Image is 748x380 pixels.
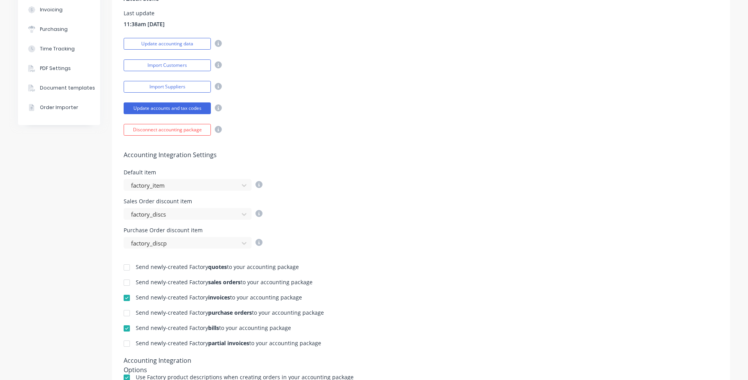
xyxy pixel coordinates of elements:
b: purchase orders [208,309,252,316]
div: Default item [124,170,263,175]
button: Document templates [18,78,100,98]
div: Use Factory product descriptions when creating orders in your accounting package [136,375,354,380]
button: Import Suppliers [124,81,211,93]
b: sales orders [208,278,241,286]
button: Update accounts and tax codes [124,102,211,114]
button: PDF Settings [18,59,100,78]
div: Time Tracking [40,45,75,52]
button: Import Customers [124,59,211,71]
b: quotes [208,263,227,271]
button: Update accounting data [124,38,211,50]
div: PDF Settings [40,65,71,72]
div: Purchase Order discount item [124,228,263,233]
div: Send newly-created Factory to your accounting package [136,264,299,270]
div: Send newly-created Factory to your accounting package [136,295,302,300]
b: partial invoices [208,339,249,347]
div: Send newly-created Factory to your accounting package [136,280,313,285]
div: Sales Order discount item [124,199,263,204]
div: Send newly-created Factory to your accounting package [136,341,321,346]
div: Purchasing [40,26,68,33]
button: Order Importer [18,98,100,117]
b: invoices [208,294,230,301]
h5: Accounting Integration Settings [124,151,718,159]
div: Order Importer [40,104,78,111]
button: Disconnect accounting package [124,124,211,136]
div: Accounting Integration Options [124,356,216,367]
button: Purchasing [18,20,100,39]
span: 11:38am [DATE] [124,20,165,28]
div: Document templates [40,84,95,91]
button: Time Tracking [18,39,100,59]
div: Send newly-created Factory to your accounting package [136,325,291,331]
div: Send newly-created Factory to your accounting package [136,310,324,315]
b: bills [208,324,219,332]
div: Last update [124,11,165,16]
div: Invoicing [40,6,63,13]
